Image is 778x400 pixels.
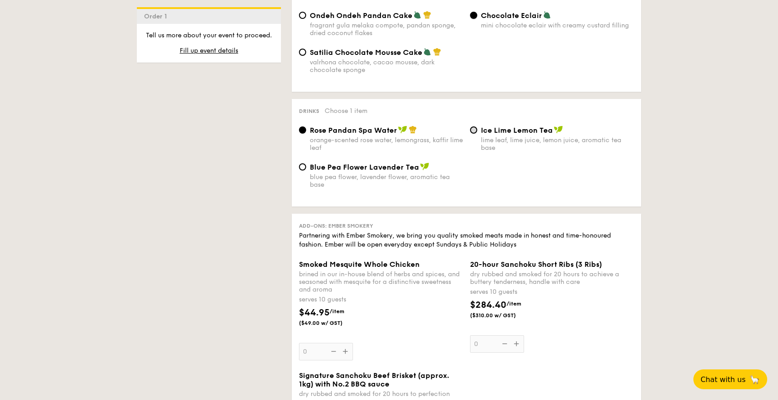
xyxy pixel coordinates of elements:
input: Ice Lime Lemon Tealime leaf, lime juice, lemon juice, aromatic tea base [470,126,477,134]
span: /item [330,308,344,315]
div: lime leaf, lime juice, lemon juice, aromatic tea base [481,136,634,152]
span: Ice Lime Lemon Tea [481,126,553,135]
div: dry rubbed and smoked for 20 hours to perfection [299,390,463,398]
span: ($49.00 w/ GST) [299,319,360,327]
span: Add-ons: Ember Smokery [299,223,373,229]
span: ($310.00 w/ GST) [470,312,531,319]
span: Chocolate Eclair [481,11,542,20]
span: Ondeh Ondeh Pandan Cake [310,11,412,20]
img: icon-vegan.f8ff3823.svg [398,126,407,134]
div: blue pea flower, lavender flower, aromatic tea base [310,173,463,189]
span: 🦙 [749,374,760,385]
span: $284.40 [470,300,507,310]
span: Chat with us [701,375,746,384]
span: Satilia Chocolate Mousse Cake [310,48,422,57]
div: brined in our in-house blend of herbs and spices, and seasoned with mesquite for a distinctive sw... [299,270,463,293]
span: Rose Pandan Spa Water [310,126,397,135]
input: Chocolate Eclairmini chocolate eclair with creamy custard filling [470,12,477,19]
img: icon-vegetarian.fe4039eb.svg [423,48,431,56]
div: serves 10 guests [470,288,634,297]
div: orange-scented rose water, lemongrass, kaffir lime leaf [310,136,463,152]
p: Tell us more about your event to proceed. [144,31,274,40]
span: Drinks [299,108,319,114]
span: Fill up event details [180,47,238,54]
div: fragrant gula melaka compote, pandan sponge, dried coconut flakes [310,22,463,37]
span: Smoked Mesquite Whole Chicken [299,260,420,269]
input: Rose Pandan Spa Waterorange-scented rose water, lemongrass, kaffir lime leaf [299,126,306,134]
img: icon-vegan.f8ff3823.svg [420,162,429,171]
img: icon-vegetarian.fe4039eb.svg [543,11,551,19]
span: Signature Sanchoku Beef Brisket (approx. 1kg) with No.2 BBQ sauce [299,371,449,388]
button: Chat with us🦙 [693,369,767,389]
img: icon-vegetarian.fe4039eb.svg [413,11,421,19]
span: Blue Pea Flower Lavender Tea [310,163,419,171]
div: valrhona chocolate, cacao mousse, dark chocolate sponge [310,58,463,74]
input: Blue Pea Flower Lavender Teablue pea flower, lavender flower, aromatic tea base [299,163,306,171]
div: dry rubbed and smoked for 20 hours to achieve a buttery tenderness, handle with care [470,270,634,286]
input: Ondeh Ondeh Pandan Cakefragrant gula melaka compote, pandan sponge, dried coconut flakes [299,12,306,19]
img: icon-chef-hat.a58ddaea.svg [423,11,431,19]
span: $44.95 [299,307,330,318]
img: icon-vegan.f8ff3823.svg [554,126,563,134]
input: Satilia Chocolate Mousse Cakevalrhona chocolate, cacao mousse, dark chocolate sponge [299,49,306,56]
span: 20-hour Sanchoku Short Ribs (3 Ribs) [470,260,602,269]
img: icon-chef-hat.a58ddaea.svg [409,126,417,134]
span: Order 1 [144,13,171,20]
div: Partnering with Ember Smokery, we bring you quality smoked meats made in honest and time-honoured... [299,231,634,249]
div: serves 10 guests [299,295,463,304]
div: mini chocolate eclair with creamy custard filling [481,22,634,29]
img: icon-chef-hat.a58ddaea.svg [433,48,441,56]
span: Choose 1 item [325,107,367,115]
span: /item [507,301,521,307]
